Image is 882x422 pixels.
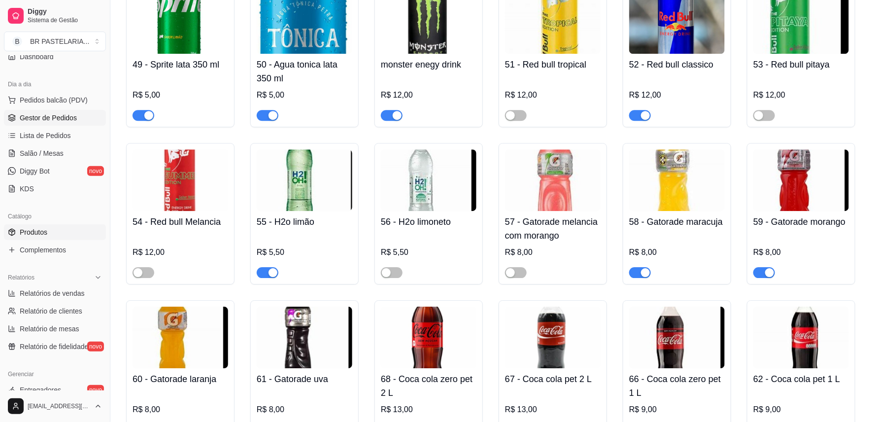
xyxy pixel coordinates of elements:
span: Entregadores [20,385,61,395]
img: product-image [629,307,725,368]
img: product-image [133,307,228,368]
a: Produtos [4,224,106,240]
span: Diggy [28,7,102,16]
img: product-image [753,307,849,368]
h4: 52 - Red bull classico [629,58,725,71]
img: product-image [257,149,352,211]
div: R$ 8,00 [753,246,849,258]
a: Gestor de Pedidos [4,110,106,126]
span: B [12,36,22,46]
a: Relatório de clientes [4,303,106,319]
a: Diggy Botnovo [4,163,106,179]
span: Dashboard [20,52,54,62]
h4: 55 - H2o limão [257,215,352,229]
span: Sistema de Gestão [28,16,102,24]
span: Diggy Bot [20,166,50,176]
span: Relatório de fidelidade [20,342,88,352]
div: R$ 8,00 [257,404,352,416]
span: Relatório de clientes [20,306,82,316]
div: Catálogo [4,209,106,224]
span: Lista de Pedidos [20,131,71,141]
img: product-image [753,149,849,211]
button: Select a team [4,32,106,51]
span: [EMAIL_ADDRESS][DOMAIN_NAME] [28,402,90,410]
div: R$ 8,00 [629,246,725,258]
h4: 66 - Coca cola zero pet 1 L [629,372,725,400]
h4: 60 - Gatorade laranja [133,372,228,386]
div: Gerenciar [4,366,106,382]
div: R$ 5,50 [257,246,352,258]
span: Pedidos balcão (PDV) [20,95,88,105]
div: R$ 12,00 [381,89,476,101]
a: Lista de Pedidos [4,128,106,143]
a: Dashboard [4,49,106,65]
button: Pedidos balcão (PDV) [4,92,106,108]
a: Relatórios de vendas [4,285,106,301]
div: R$ 5,00 [133,89,228,101]
img: product-image [381,307,476,368]
img: product-image [629,149,725,211]
div: R$ 13,00 [381,404,476,416]
img: product-image [257,307,352,368]
a: Salão / Mesas [4,145,106,161]
h4: 61 - Gatorade uva [257,372,352,386]
h4: 68 - Coca cola zero pet 2 L [381,372,476,400]
h4: 51 - Red bull tropical [505,58,601,71]
span: Produtos [20,227,47,237]
div: R$ 8,00 [133,404,228,416]
h4: 62 - Coca cola pet 1 L [753,372,849,386]
span: KDS [20,184,34,194]
h4: 57 - Gatorade melancia com morango [505,215,601,243]
button: [EMAIL_ADDRESS][DOMAIN_NAME] [4,394,106,418]
img: product-image [505,149,601,211]
h4: 53 - Red bull pitaya [753,58,849,71]
a: Complementos [4,242,106,258]
h4: 49 - Sprite lata 350 ml [133,58,228,71]
span: Relatórios de vendas [20,288,85,298]
div: R$ 9,00 [753,404,849,416]
span: Salão / Mesas [20,148,64,158]
div: R$ 8,00 [505,246,601,258]
a: Relatório de mesas [4,321,106,337]
img: product-image [505,307,601,368]
a: DiggySistema de Gestão [4,4,106,28]
h4: 56 - H2o limoneto [381,215,476,229]
div: R$ 12,00 [505,89,601,101]
span: Relatório de mesas [20,324,79,334]
div: BR PASTELARIA ... [30,36,89,46]
a: Relatório de fidelidadenovo [4,339,106,354]
a: Entregadoresnovo [4,382,106,398]
h4: monster enegy drink [381,58,476,71]
span: Relatórios [8,274,34,281]
div: R$ 12,00 [753,89,849,101]
h4: 54 - Red bull Melancia [133,215,228,229]
div: R$ 5,00 [257,89,352,101]
span: Complementos [20,245,66,255]
img: product-image [133,149,228,211]
img: product-image [381,149,476,211]
div: R$ 5,50 [381,246,476,258]
h4: 58 - Gatorade maracuja [629,215,725,229]
a: KDS [4,181,106,197]
span: Gestor de Pedidos [20,113,77,123]
div: Dia a dia [4,76,106,92]
div: R$ 13,00 [505,404,601,416]
div: R$ 9,00 [629,404,725,416]
div: R$ 12,00 [629,89,725,101]
h4: 67 - Coca cola pet 2 L [505,372,601,386]
div: R$ 12,00 [133,246,228,258]
h4: 50 - Agua tonica lata 350 ml [257,58,352,85]
h4: 59 - Gatorade morango [753,215,849,229]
